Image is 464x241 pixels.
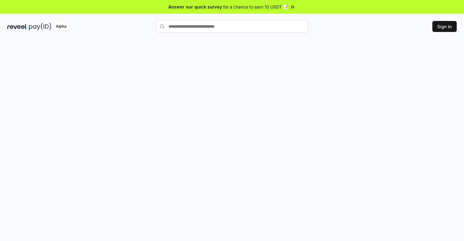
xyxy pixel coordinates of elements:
[168,4,222,10] span: Answer our quick survey
[29,23,51,30] img: pay_id
[7,23,28,30] img: reveel_dark
[53,23,70,30] div: Alpha
[223,4,288,10] span: for a chance to earn 10 USDT 📝
[432,21,457,32] button: Sign In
